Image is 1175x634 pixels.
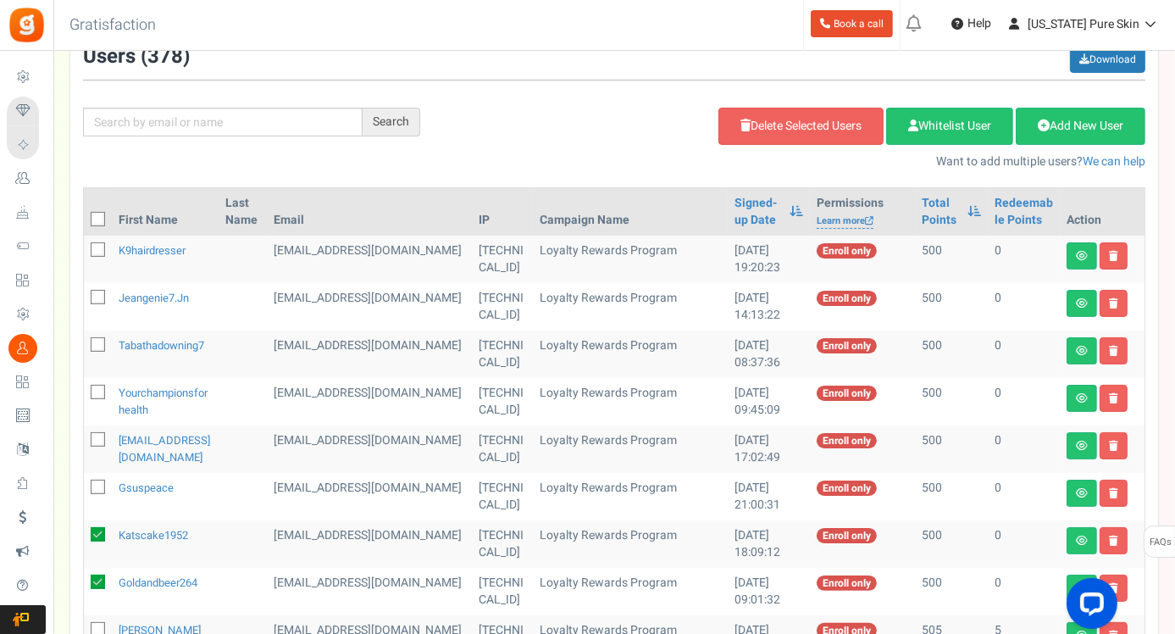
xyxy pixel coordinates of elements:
[916,473,988,520] td: 500
[988,236,1060,283] td: 0
[1109,488,1118,498] i: Delete user
[995,195,1053,229] a: Redeemable Points
[119,242,186,259] a: k9hairdresser
[728,331,809,378] td: [DATE] 08:37:36
[1076,536,1088,546] i: View details
[1028,15,1139,33] span: [US_STATE] Pure Skin
[533,568,728,615] td: Loyalty Rewards Program
[810,188,916,236] th: Permissions
[1060,188,1145,236] th: Action
[728,236,809,283] td: [DATE] 19:20:23
[817,386,877,401] span: Enroll only
[533,188,728,236] th: Campaign Name
[147,42,183,71] span: 378
[267,568,472,615] td: General
[267,236,472,283] td: General
[472,236,533,283] td: [TECHNICAL_ID]
[916,425,988,473] td: 500
[472,425,533,473] td: [TECHNICAL_ID]
[988,425,1060,473] td: 0
[1109,251,1118,261] i: Delete user
[119,290,189,306] a: jeangenie7.jn
[119,527,188,543] a: katscake1952
[83,108,363,136] input: Search by email or name
[1076,298,1088,309] i: View details
[988,473,1060,520] td: 0
[51,8,175,42] h3: Gratisfaction
[1076,346,1088,356] i: View details
[119,385,208,418] a: yourchampionsforhealth
[533,473,728,520] td: Loyalty Rewards Program
[119,480,174,496] a: gsuspeace
[533,331,728,378] td: Loyalty Rewards Program
[533,378,728,425] td: Loyalty Rewards Program
[817,291,877,306] span: Enroll only
[988,331,1060,378] td: 0
[472,378,533,425] td: [TECHNICAL_ID]
[1076,393,1088,403] i: View details
[916,520,988,568] td: 500
[988,568,1060,615] td: 0
[472,188,533,236] th: IP
[267,283,472,331] td: General
[817,243,877,259] span: Enroll only
[916,283,988,331] td: 500
[1109,441,1118,451] i: Delete user
[472,520,533,568] td: [TECHNICAL_ID]
[728,473,809,520] td: [DATE] 21:00:31
[1149,526,1172,559] span: FAQs
[472,283,533,331] td: [TECHNICAL_ID]
[219,188,267,236] th: Last Name
[988,378,1060,425] td: 0
[1109,298,1118,309] i: Delete user
[728,425,809,473] td: [DATE] 17:02:49
[119,432,210,465] a: [EMAIL_ADDRESS][DOMAIN_NAME]
[533,425,728,473] td: Loyalty Rewards Program
[472,568,533,615] td: [TECHNICAL_ID]
[267,188,472,236] th: Email
[533,236,728,283] td: Loyalty Rewards Program
[1083,153,1145,170] a: We can help
[1076,488,1088,498] i: View details
[817,481,877,496] span: Enroll only
[267,473,472,520] td: General
[886,108,1013,145] a: Whitelist User
[119,575,197,591] a: goldandbeer264
[945,10,998,37] a: Help
[533,283,728,331] td: Loyalty Rewards Program
[811,10,893,37] a: Book a call
[718,108,884,145] a: Delete Selected Users
[472,473,533,520] td: [TECHNICAL_ID]
[1109,393,1118,403] i: Delete user
[916,568,988,615] td: 500
[446,153,1145,170] p: Want to add multiple users?
[817,528,877,543] span: Enroll only
[923,195,959,229] a: Total Points
[112,188,219,236] th: First Name
[916,378,988,425] td: 500
[817,338,877,353] span: Enroll only
[728,568,809,615] td: [DATE] 09:01:32
[267,331,472,378] td: General
[728,378,809,425] td: [DATE] 09:45:09
[472,331,533,378] td: [TECHNICAL_ID]
[916,331,988,378] td: 500
[8,6,46,44] img: Gratisfaction
[988,520,1060,568] td: 0
[533,520,728,568] td: Loyalty Rewards Program
[1016,108,1145,145] a: Add New User
[119,337,204,353] a: tabathadowning7
[817,433,877,448] span: Enroll only
[83,46,190,68] h3: Users ( )
[728,520,809,568] td: [DATE] 18:09:12
[1076,441,1088,451] i: View details
[1109,536,1118,546] i: Delete user
[728,283,809,331] td: [DATE] 14:13:22
[734,195,780,229] a: Signed-up Date
[817,576,877,591] span: Enroll only
[988,283,1060,331] td: 0
[267,378,472,425] td: General
[1076,251,1088,261] i: View details
[1109,346,1118,356] i: Delete user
